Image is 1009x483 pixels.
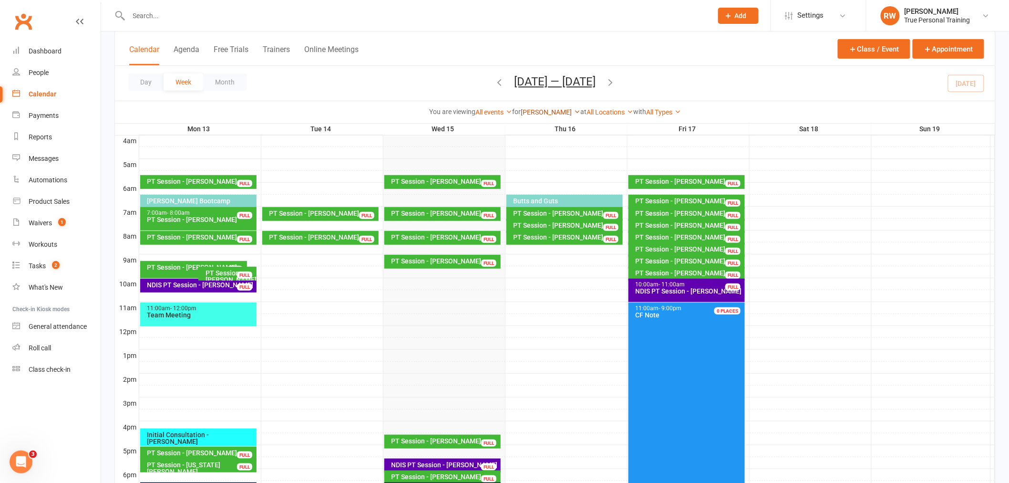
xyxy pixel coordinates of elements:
div: 0 PLACES [714,307,741,315]
th: Mon 13 [139,123,261,135]
div: FULL [603,224,618,231]
div: Payments [29,112,59,119]
th: Sat 18 [749,123,871,135]
div: FULL [237,272,252,279]
th: 3pm [115,397,139,409]
div: FULL [227,266,243,273]
div: FULL [725,180,741,187]
th: 1pm [115,349,139,361]
a: People [12,62,101,84]
a: Tasks 2 [12,255,101,277]
div: RW [881,6,900,25]
th: Sun 19 [871,123,991,135]
div: FULL [481,475,496,483]
strong: at [580,108,587,115]
div: FULL [237,451,252,459]
div: 11:00am [635,305,743,312]
div: 7:00am [147,210,255,216]
div: PT Session - [PERSON_NAME] [513,234,621,241]
div: PT Session - [PERSON_NAME] [391,473,499,480]
div: PT Session - [PERSON_NAME] [635,222,743,229]
a: [PERSON_NAME] [521,108,580,116]
div: FULL [725,212,741,219]
div: 11:00am [147,305,255,312]
div: FULL [603,236,618,243]
th: 6am [115,182,139,194]
a: Automations [12,169,101,191]
button: Calendar [129,45,159,65]
a: Clubworx [11,10,35,33]
th: 5pm [115,445,139,457]
div: FULL [725,224,741,231]
div: PT Session - [PERSON_NAME] [635,198,743,204]
a: Workouts [12,234,101,255]
span: 2 [52,261,60,269]
div: FULL [603,212,618,219]
a: Reports [12,126,101,148]
a: General attendance kiosk mode [12,316,101,337]
div: FULL [359,212,374,219]
div: PT Session - [PERSON_NAME] [635,258,743,264]
div: FULL [725,260,741,267]
iframe: Intercom live chat [10,451,32,473]
th: Thu 16 [505,123,627,135]
button: Class / Event [838,39,910,59]
div: FULL [725,272,741,279]
th: 8am [115,230,139,242]
div: PT Session - [PERSON_NAME] [205,270,255,283]
th: Wed 15 [383,123,505,135]
strong: for [512,108,521,115]
div: PT Session - [PERSON_NAME] [391,210,499,217]
div: FULL [237,180,252,187]
div: PT Session - [PERSON_NAME] [635,246,743,252]
div: FULL [237,283,252,291]
div: Class check-in [29,366,71,373]
div: Butts and Guts [513,198,621,204]
a: What's New [12,277,101,298]
th: Fri 17 [627,123,749,135]
input: Search... [126,9,706,22]
a: Roll call [12,337,101,359]
div: Team Meeting [147,312,255,318]
div: PT Session - [PERSON_NAME] [269,210,377,217]
a: Waivers 1 [12,212,101,234]
div: Roll call [29,344,51,352]
a: Messages [12,148,101,169]
div: Initial Consultation - [PERSON_NAME] [147,431,255,445]
a: All Locations [587,108,633,116]
span: Add [735,12,747,20]
a: All events [475,108,512,116]
div: FULL [359,236,374,243]
div: NDIS PT Session - [PERSON_NAME] [147,282,255,288]
div: Reports [29,133,52,141]
span: CF Note [636,311,660,319]
span: Settings [798,5,824,26]
div: Calendar [29,90,56,98]
th: 9am [115,254,139,266]
div: PT Session - [PERSON_NAME] [635,178,743,185]
div: PT Session - [PERSON_NAME] [391,258,499,264]
div: PT Session - [PERSON_NAME] [391,438,499,444]
a: All Types [646,108,681,116]
div: [PERSON_NAME] [905,7,970,16]
button: Agenda [174,45,199,65]
a: Class kiosk mode [12,359,101,380]
div: FULL [481,236,496,243]
div: PT Session - [PERSON_NAME] [147,264,246,271]
div: PT Session - [PERSON_NAME] [269,234,377,241]
div: Tasks [29,262,46,270]
div: General attendance [29,323,87,330]
th: 2pm [115,373,139,385]
div: PT Session - [PERSON_NAME] [513,210,621,217]
span: 1 [58,218,66,226]
div: FULL [725,199,741,207]
span: - 8:00am [167,210,190,216]
span: 3 [29,451,37,458]
button: Week [164,73,203,91]
a: Product Sales [12,191,101,212]
div: PT Session - [PERSON_NAME] [635,270,743,276]
div: PT Session - [PERSON_NAME] [147,450,255,456]
button: Month [203,73,247,91]
div: What's New [29,283,63,291]
th: 7am [115,206,139,218]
